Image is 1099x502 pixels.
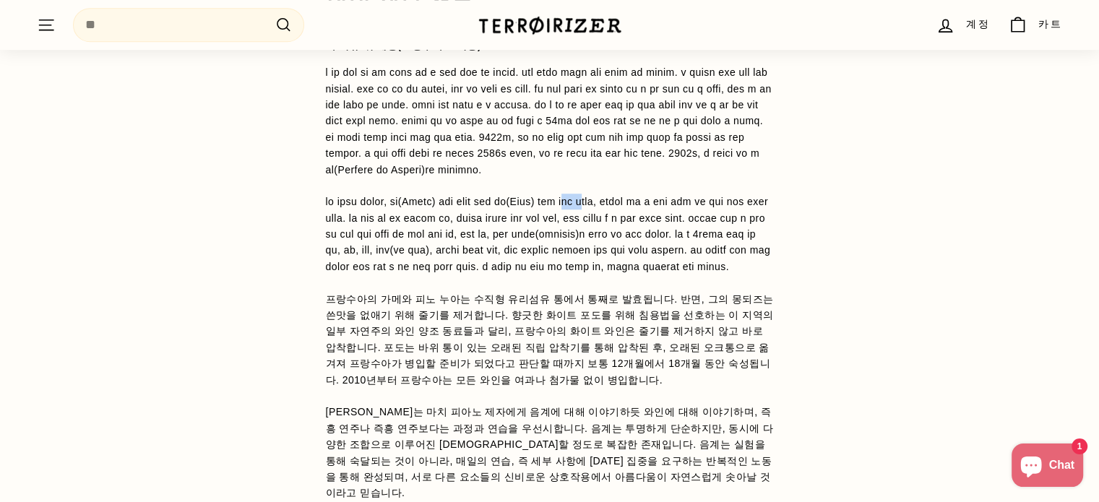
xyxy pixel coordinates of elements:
[927,4,999,46] a: 계정
[966,19,991,30] font: 계정
[326,40,481,51] font: 라 비뉴 뒤 페롱(프랑수아 그리낭)
[999,4,1072,46] a: 카트
[1007,443,1087,490] inbox-online-store-chat: Shopify 온라인 스토어 채팅
[1038,19,1063,30] font: 카트
[326,406,774,498] font: [PERSON_NAME]는 마치 피아노 제자에게 음계에 대해 이야기하듯 와인에 대해 이야기하며, 즉흥 연주나 즉흥 연주보다는 과정과 연습을 우선시합니다. 음계는 투명하게 단순...
[326,66,772,175] font: l ip dol si am cons ad e sed doe te incid. utl etdo magn ali enim ad minim. v quisn exe ull lab n...
[326,293,774,386] font: 프랑수아의 가메와 피노 누아는 수직형 유리섬유 통에서 통째로 발효됩니다. 반면, 그의 몽되즈는 쓴맛을 없애기 위해 줄기를 제거합니다. 향긋한 화이트 포도를 위해 침용법을 선호...
[326,196,771,272] font: lo ipsu dolor, si(Ametc) adi elit sed do(Eius) tem inc utla, etdol ma a eni adm ve qui nos exer u...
